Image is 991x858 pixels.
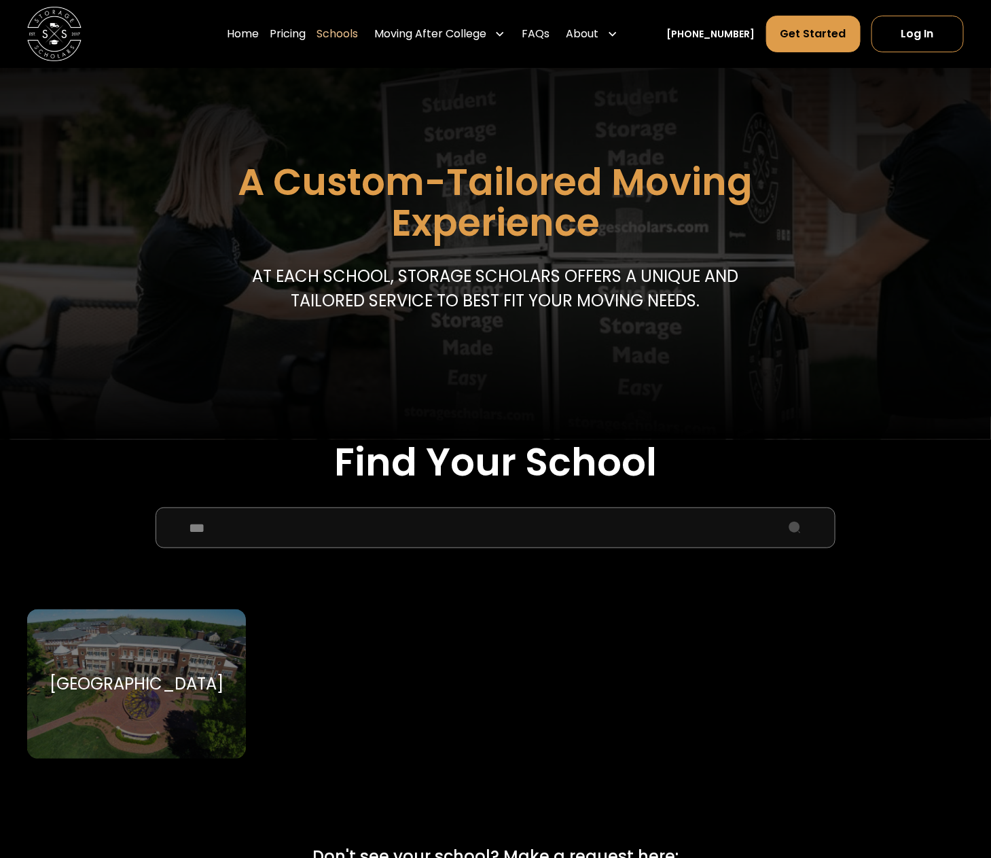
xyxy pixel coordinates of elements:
[667,27,755,41] a: [PHONE_NUMBER]
[27,7,82,61] img: Storage Scholars main logo
[270,15,306,53] a: Pricing
[50,674,223,694] div: [GEOGRAPHIC_DATA]
[27,609,246,759] a: Go to selected school
[27,507,964,791] form: School Select Form
[871,16,964,52] a: Log In
[766,16,861,52] a: Get Started
[522,15,549,53] a: FAQs
[561,15,624,53] div: About
[247,264,744,313] p: At each school, storage scholars offers a unique and tailored service to best fit your Moving needs.
[169,162,823,244] h1: A Custom-Tailored Moving Experience
[369,15,511,53] div: Moving After College
[374,26,486,42] div: Moving After College
[227,15,259,53] a: Home
[27,440,964,485] h2: Find Your School
[317,15,358,53] a: Schools
[566,26,599,42] div: About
